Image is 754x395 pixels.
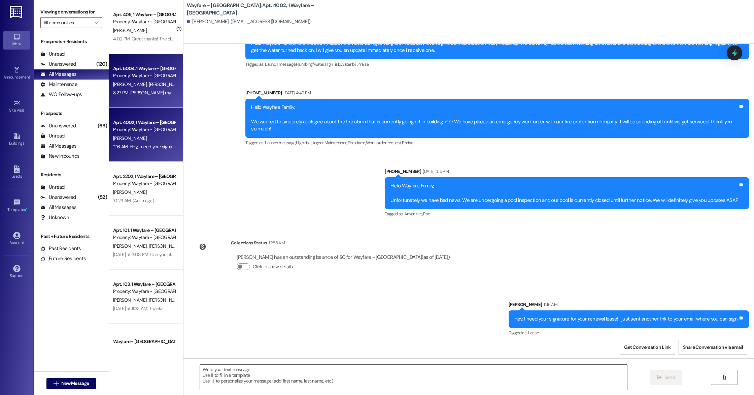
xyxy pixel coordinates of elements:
[421,168,449,175] div: [DATE] 1:55 PM
[340,61,357,67] span: Water bill ,
[237,254,450,261] div: [PERSON_NAME] has an outstanding balance of $0 for Wayfare - [GEOGRAPHIC_DATA] (as of [DATE])
[402,140,413,146] span: Praise
[40,204,76,211] div: All Messages
[43,17,91,28] input: All communities
[113,18,175,25] div: Property: Wayfare - [GEOGRAPHIC_DATA]
[113,90,345,96] div: 3:27 PM: [PERSON_NAME] my wife can't log in to sign. She requests a new password, gets the code a...
[10,6,24,18] img: ResiDesk Logo
[282,89,311,96] div: [DATE] 4:49 PM
[30,74,31,79] span: •
[423,211,431,217] span: Pool
[40,255,86,262] div: Future Residents
[113,197,154,204] div: 10:23 AM: (An Image)
[113,338,175,345] div: Wayfare - [GEOGRAPHIC_DATA]
[113,81,149,87] span: [PERSON_NAME]
[267,239,285,246] div: 12:55 AM
[390,182,738,204] div: Hello Wayfare Family, Unfortunately we have bad news. We are undergoing a pool inspection and our...
[3,163,30,182] a: Leads
[34,233,109,240] div: Past + Future Residents
[96,192,109,203] div: (52)
[40,184,65,191] div: Unread
[113,234,175,241] div: Property: Wayfare - [GEOGRAPHIC_DATA]
[348,140,366,146] span: Fire alarm ,
[657,375,662,380] i: 
[46,378,96,389] button: New Message
[148,243,182,249] span: [PERSON_NAME]
[311,140,324,146] span: Urgent ,
[664,374,675,381] span: Send
[624,344,671,351] span: Get Conversation Link
[113,11,175,18] div: Apt. 405, 1 Wayfare – [GEOGRAPHIC_DATA]
[187,2,321,17] b: Wayfare - [GEOGRAPHIC_DATA]: Apt. 4002, 1 Wayfare – [GEOGRAPHIC_DATA]
[3,197,30,215] a: Templates •
[113,189,147,195] span: [PERSON_NAME]
[3,130,30,149] a: Buildings
[265,140,296,146] span: Launch message ,
[231,239,267,246] div: Collections Status
[26,206,27,211] span: •
[61,380,89,387] span: New Message
[40,81,77,88] div: Maintenance
[514,315,738,323] div: Hey, I need your signature for your renewal lease! I just sent another link to your email where y...
[296,61,325,67] span: Plumbing/water ,
[40,7,102,17] label: Viewing conversations for
[683,344,743,351] span: Share Conversation via email
[324,140,348,146] span: Maintenance ,
[113,119,175,126] div: Apt. 4002, 1 Wayfare – [GEOGRAPHIC_DATA]
[113,281,175,288] div: Apt. 103, 1 Wayfare – [GEOGRAPHIC_DATA]
[187,18,311,25] div: [PERSON_NAME]. ([EMAIL_ADDRESS][DOMAIN_NAME])
[40,71,76,78] div: All Messages
[34,171,109,178] div: Residents
[113,297,149,303] span: [PERSON_NAME]
[113,305,163,311] div: [DATE] at 11:33 AM: Thanks
[404,211,423,217] span: Amenities ,
[95,59,109,69] div: (120)
[357,61,369,67] span: Praise
[3,263,30,281] a: Support
[113,65,175,72] div: Apt. 5004, 1 Wayfare – [GEOGRAPHIC_DATA]
[113,347,147,353] span: [PERSON_NAME]
[113,173,175,180] div: Apt. 3202, 1 Wayfare – [GEOGRAPHIC_DATA]
[113,36,301,42] div: 4:02 PM: Great thanks! The closed sign was up earlier. Hence my question. Have a great evening
[40,51,65,58] div: Unread
[650,370,682,385] button: Send
[3,31,30,49] a: Inbox
[3,230,30,248] a: Account
[40,194,76,201] div: Unanswered
[113,135,147,141] span: [PERSON_NAME]
[251,104,738,133] div: Hello Wayfare Family, We wanted to sincerely apologize about the fire alarm that is currently goi...
[40,61,76,68] div: Unanswered
[113,72,175,79] div: Property: Wayfare - [GEOGRAPHIC_DATA]
[509,301,749,310] div: [PERSON_NAME]
[385,168,749,177] div: [PHONE_NUMBER]
[509,328,749,338] div: Tagged as:
[40,245,81,252] div: Past Residents
[113,126,175,133] div: Property: Wayfare - [GEOGRAPHIC_DATA]
[679,340,747,355] button: Share Conversation via email
[366,140,402,146] span: Work order request ,
[245,59,749,69] div: Tagged as:
[528,330,539,336] span: Lease
[40,122,76,129] div: Unanswered
[24,107,25,112] span: •
[620,340,675,355] button: Get Conversation Link
[40,214,69,221] div: Unknown
[253,263,293,270] label: Click to show details
[40,132,65,140] div: Unread
[54,381,59,386] i: 
[40,143,76,150] div: All Messages
[148,297,182,303] span: [PERSON_NAME]
[113,27,147,33] span: [PERSON_NAME]
[113,180,175,187] div: Property: Wayfare - [GEOGRAPHIC_DATA]
[296,140,312,146] span: High risk ,
[113,243,149,249] span: [PERSON_NAME]
[542,301,557,308] div: 11:16 AM
[34,110,109,117] div: Prospects
[34,38,109,45] div: Prospects + Residents
[40,91,82,98] div: WO Follow-ups
[113,144,334,150] div: 11:16 AM: Hey, I need your signature for your renewal lease! I just sent another link to your ema...
[96,121,109,131] div: (68)
[3,97,30,116] a: Site Visit •
[113,227,175,234] div: Apt. 101, 1 Wayfare – [GEOGRAPHIC_DATA]
[722,375,727,380] i: 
